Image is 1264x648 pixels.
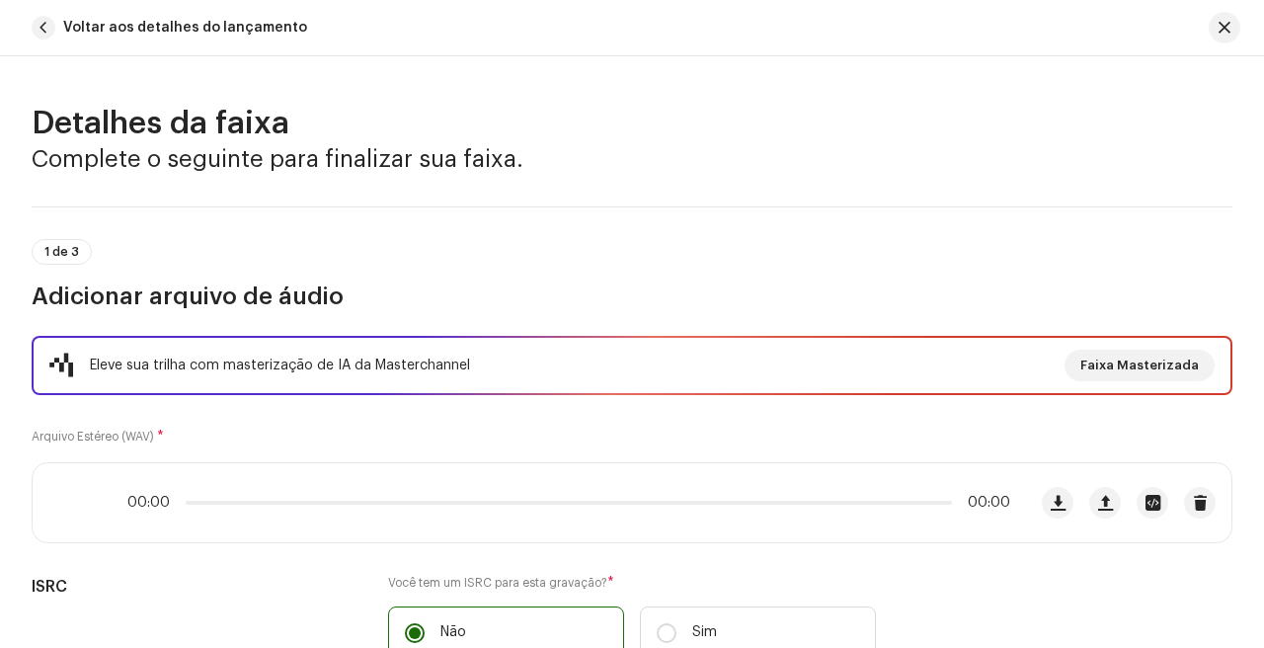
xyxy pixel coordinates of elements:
[32,575,356,599] h5: ISRC
[32,281,1232,312] h3: Adicionar arquivo de áudio
[1065,350,1215,381] button: Faixa Masterizada
[1080,346,1199,385] span: Faixa Masterizada
[960,495,1010,511] span: 00:00
[32,104,1232,143] h2: Detalhes da faixa
[32,143,1232,175] h3: Complete o seguinte para finalizar sua faixa.
[90,354,470,377] div: Eleve sua trilha com masterização de IA da Masterchannel
[692,622,717,643] p: Sim
[440,622,466,643] p: Não
[388,575,876,591] label: Você tem um ISRC para esta gravação?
